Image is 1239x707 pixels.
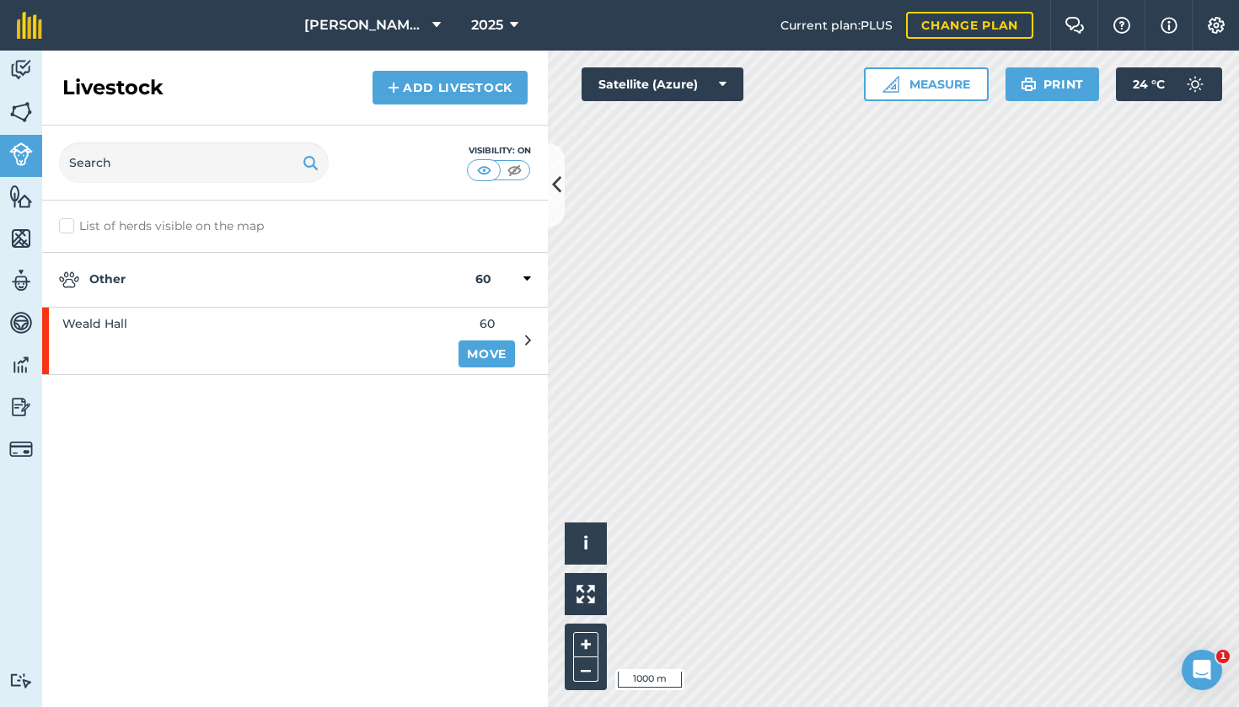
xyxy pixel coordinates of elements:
[565,522,607,565] button: i
[1133,67,1165,101] span: 24 ° C
[17,12,42,39] img: fieldmargin Logo
[59,270,79,290] img: svg+xml;base64,PD94bWwgdmVyc2lvbj0iMS4wIiBlbmNvZGluZz0idXRmLTgiPz4KPCEtLSBHZW5lcmF0b3I6IEFkb2JlIE...
[9,437,33,461] img: svg+xml;base64,PD94bWwgdmVyc2lvbj0iMS4wIiBlbmNvZGluZz0idXRmLTgiPz4KPCEtLSBHZW5lcmF0b3I6IEFkb2JlIE...
[882,76,899,93] img: Ruler icon
[573,657,598,682] button: –
[59,270,475,290] strong: Other
[9,672,33,688] img: svg+xml;base64,PD94bWwgdmVyc2lvbj0iMS4wIiBlbmNvZGluZz0idXRmLTgiPz4KPCEtLSBHZW5lcmF0b3I6IEFkb2JlIE...
[1006,67,1100,101] button: Print
[9,99,33,125] img: svg+xml;base64,PHN2ZyB4bWxucz0iaHR0cDovL3d3dy53My5vcmcvMjAwMC9zdmciIHdpZHRoPSI1NiIgaGVpZ2h0PSI2MC...
[459,314,515,333] span: 60
[304,15,426,35] span: [PERSON_NAME] Hayleys Partnership
[504,162,525,179] img: svg+xml;base64,PHN2ZyB4bWxucz0iaHR0cDovL3d3dy53My5vcmcvMjAwMC9zdmciIHdpZHRoPSI1MCIgaGVpZ2h0PSI0MC...
[780,16,893,35] span: Current plan : PLUS
[42,308,448,373] a: Weald Hall
[1116,67,1222,101] button: 24 °C
[388,78,400,98] img: svg+xml;base64,PHN2ZyB4bWxucz0iaHR0cDovL3d3dy53My5vcmcvMjAwMC9zdmciIHdpZHRoPSIxNCIgaGVpZ2h0PSIyNC...
[9,142,33,166] img: svg+xml;base64,PD94bWwgdmVyc2lvbj0iMS4wIiBlbmNvZGluZz0idXRmLTgiPz4KPCEtLSBHZW5lcmF0b3I6IEFkb2JlIE...
[459,340,515,367] a: Move
[1112,17,1132,34] img: A question mark icon
[373,71,528,104] a: Add Livestock
[467,144,531,158] div: Visibility: On
[583,533,588,554] span: i
[9,268,33,293] img: svg+xml;base64,PD94bWwgdmVyc2lvbj0iMS4wIiBlbmNvZGluZz0idXRmLTgiPz4KPCEtLSBHZW5lcmF0b3I6IEFkb2JlIE...
[9,226,33,251] img: svg+xml;base64,PHN2ZyB4bWxucz0iaHR0cDovL3d3dy53My5vcmcvMjAwMC9zdmciIHdpZHRoPSI1NiIgaGVpZ2h0PSI2MC...
[1065,17,1085,34] img: Two speech bubbles overlapping with the left bubble in the forefront
[1206,17,1226,34] img: A cog icon
[471,15,503,35] span: 2025
[59,217,531,235] label: List of herds visible on the map
[906,12,1033,39] a: Change plan
[9,394,33,420] img: svg+xml;base64,PD94bWwgdmVyc2lvbj0iMS4wIiBlbmNvZGluZz0idXRmLTgiPz4KPCEtLSBHZW5lcmF0b3I6IEFkb2JlIE...
[62,314,127,333] span: Weald Hall
[59,142,329,183] input: Search
[475,270,491,290] strong: 60
[1161,15,1177,35] img: svg+xml;base64,PHN2ZyB4bWxucz0iaHR0cDovL3d3dy53My5vcmcvMjAwMC9zdmciIHdpZHRoPSIxNyIgaGVpZ2h0PSIxNy...
[9,57,33,83] img: svg+xml;base64,PD94bWwgdmVyc2lvbj0iMS4wIiBlbmNvZGluZz0idXRmLTgiPz4KPCEtLSBHZW5lcmF0b3I6IEFkb2JlIE...
[9,310,33,335] img: svg+xml;base64,PD94bWwgdmVyc2lvbj0iMS4wIiBlbmNvZGluZz0idXRmLTgiPz4KPCEtLSBHZW5lcmF0b3I6IEFkb2JlIE...
[1182,650,1222,690] iframe: Intercom live chat
[573,632,598,657] button: +
[1178,67,1212,101] img: svg+xml;base64,PD94bWwgdmVyc2lvbj0iMS4wIiBlbmNvZGluZz0idXRmLTgiPz4KPCEtLSBHZW5lcmF0b3I6IEFkb2JlIE...
[62,74,164,101] h2: Livestock
[303,153,319,173] img: svg+xml;base64,PHN2ZyB4bWxucz0iaHR0cDovL3d3dy53My5vcmcvMjAwMC9zdmciIHdpZHRoPSIxOSIgaGVpZ2h0PSIyNC...
[9,352,33,378] img: svg+xml;base64,PD94bWwgdmVyc2lvbj0iMS4wIiBlbmNvZGluZz0idXRmLTgiPz4KPCEtLSBHZW5lcmF0b3I6IEFkb2JlIE...
[864,67,989,101] button: Measure
[1021,74,1037,94] img: svg+xml;base64,PHN2ZyB4bWxucz0iaHR0cDovL3d3dy53My5vcmcvMjAwMC9zdmciIHdpZHRoPSIxOSIgaGVpZ2h0PSIyNC...
[9,184,33,209] img: svg+xml;base64,PHN2ZyB4bWxucz0iaHR0cDovL3d3dy53My5vcmcvMjAwMC9zdmciIHdpZHRoPSI1NiIgaGVpZ2h0PSI2MC...
[577,585,595,603] img: Four arrows, one pointing top left, one top right, one bottom right and the last bottom left
[474,162,495,179] img: svg+xml;base64,PHN2ZyB4bWxucz0iaHR0cDovL3d3dy53My5vcmcvMjAwMC9zdmciIHdpZHRoPSI1MCIgaGVpZ2h0PSI0MC...
[582,67,743,101] button: Satellite (Azure)
[1216,650,1230,663] span: 1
